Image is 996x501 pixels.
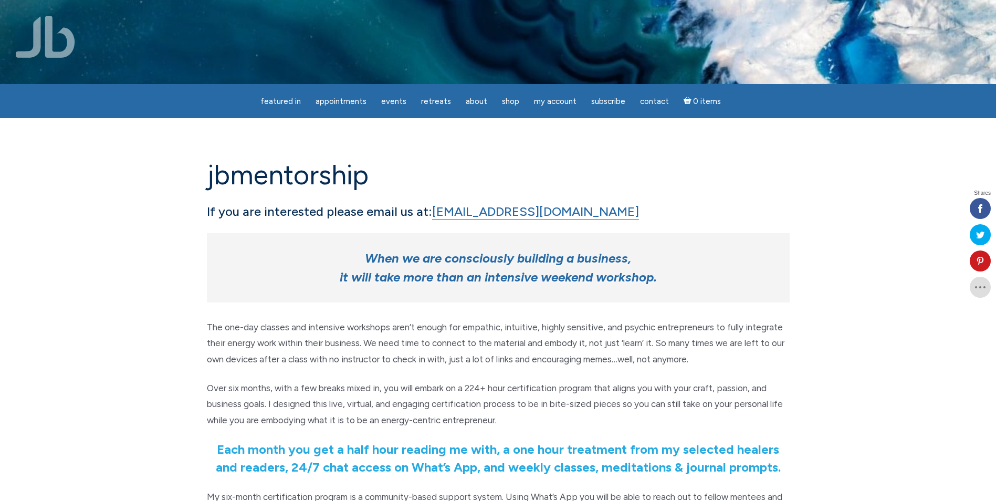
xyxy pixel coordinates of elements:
h5: If you are interested please email us at: [207,203,790,221]
a: Shop [496,91,526,112]
span: About [466,97,487,106]
a: featured in [254,91,307,112]
a: About [459,91,494,112]
span: Appointments [316,97,366,106]
span: My Account [534,97,576,106]
p: Over six months, with a few breaks mixed in, you will embark on a 224+ hour certification program... [207,380,790,429]
span: Shop [502,97,519,106]
span: Subscribe [591,97,625,106]
span: Shares [974,191,991,196]
a: My Account [528,91,583,112]
a: Events [375,91,413,112]
a: Subscribe [585,91,632,112]
strong: Each month you get a half hour reading me with, a one hour treatment from my selected healers and... [216,442,781,475]
a: [EMAIL_ADDRESS][DOMAIN_NAME] [432,204,639,220]
i: Cart [684,97,694,106]
span: Retreats [421,97,451,106]
span: Contact [640,97,669,106]
span: featured in [260,97,301,106]
p: The one-day classes and intensive workshops aren’t enough for empathic, intuitive, highly sensiti... [207,319,790,368]
em: When we are consciously building a business, [365,250,631,266]
em: it will take more than an intensive weekend workshop. [340,269,657,285]
img: Jamie Butler. The Everyday Medium [16,16,75,58]
span: 0 items [693,98,721,106]
a: Cart0 items [677,90,728,112]
a: Appointments [309,91,373,112]
a: Retreats [415,91,457,112]
a: Contact [634,91,675,112]
span: Events [381,97,406,106]
h1: JBMentorship [207,160,790,190]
